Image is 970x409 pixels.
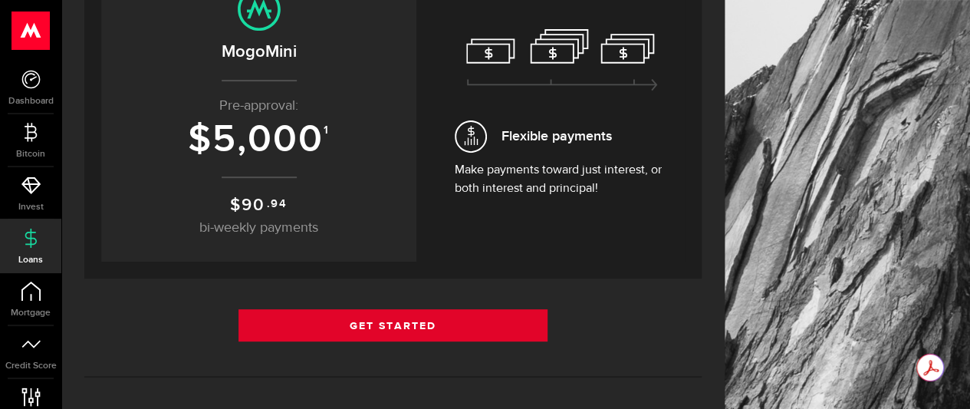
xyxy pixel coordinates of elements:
span: Flexible payments [501,126,612,147]
sup: 1 [324,124,330,137]
p: Pre-approval: [117,96,401,117]
span: 5,000 [212,117,324,163]
span: $ [230,195,242,216]
p: Make payments toward just interest, or both interest and principal! [455,161,669,198]
span: $ [188,117,212,163]
a: Get Started [238,309,547,341]
span: bi-weekly payments [199,221,318,235]
sup: .94 [267,196,288,213]
span: 90 [242,195,265,216]
h2: MogoMini [117,39,401,64]
button: Open LiveChat chat widget [12,6,58,52]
